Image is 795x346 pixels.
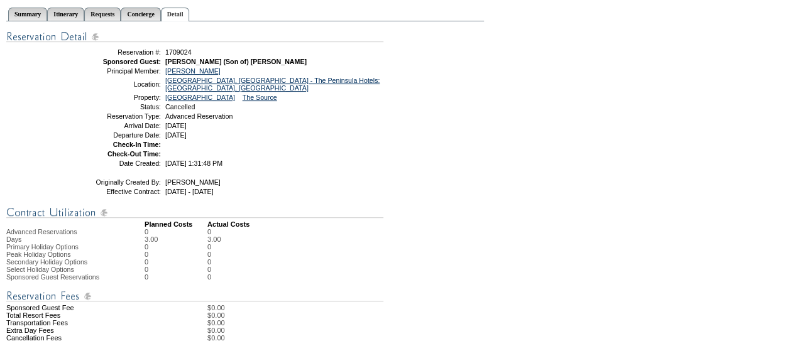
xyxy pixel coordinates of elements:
[207,304,484,311] td: $0.00
[145,220,207,228] td: Planned Costs
[207,311,484,319] td: $0.00
[161,8,190,21] a: Detail
[165,94,235,101] a: [GEOGRAPHIC_DATA]
[6,243,79,251] span: Primary Holiday Options
[8,8,47,21] a: Summary
[207,243,221,251] td: 0
[145,266,207,273] td: 0
[165,188,214,195] span: [DATE] - [DATE]
[6,304,145,311] td: Sponsored Guest Fee
[107,150,161,158] strong: Check-Out Time:
[207,258,221,266] td: 0
[165,122,187,129] span: [DATE]
[71,67,161,75] td: Principal Member:
[243,94,277,101] a: The Source
[6,273,99,281] span: Sponsored Guest Reservations
[207,319,484,327] td: $0.00
[145,235,207,243] td: 3.00
[6,319,145,327] td: Transportation Fees
[121,8,160,21] a: Concierge
[207,334,484,342] td: $0.00
[165,159,222,167] span: [DATE] 1:31:48 PM
[165,77,380,92] a: [GEOGRAPHIC_DATA], [GEOGRAPHIC_DATA] - The Peninsula Hotels: [GEOGRAPHIC_DATA], [GEOGRAPHIC_DATA]
[145,251,207,258] td: 0
[207,251,221,258] td: 0
[6,251,70,258] span: Peak Holiday Options
[165,103,195,111] span: Cancelled
[165,131,187,139] span: [DATE]
[145,258,207,266] td: 0
[71,77,161,92] td: Location:
[6,311,145,319] td: Total Resort Fees
[71,131,161,139] td: Departure Date:
[71,48,161,56] td: Reservation #:
[165,58,307,65] span: [PERSON_NAME] (Son of) [PERSON_NAME]
[6,235,21,243] span: Days
[207,273,221,281] td: 0
[6,29,383,45] img: Reservation Detail
[71,159,161,167] td: Date Created:
[71,178,161,186] td: Originally Created By:
[47,8,84,21] a: Itinerary
[113,141,161,148] strong: Check-In Time:
[207,220,484,228] td: Actual Costs
[71,112,161,120] td: Reservation Type:
[103,58,161,65] strong: Sponsored Guest:
[165,48,192,56] span: 1709024
[71,94,161,101] td: Property:
[145,273,207,281] td: 0
[6,228,77,235] span: Advanced Reservations
[71,188,161,195] td: Effective Contract:
[145,228,207,235] td: 0
[71,103,161,111] td: Status:
[6,266,74,273] span: Select Holiday Options
[207,235,221,243] td: 3.00
[165,67,221,75] a: [PERSON_NAME]
[207,228,221,235] td: 0
[6,327,145,334] td: Extra Day Fees
[84,8,121,21] a: Requests
[165,112,233,120] span: Advanced Reservation
[6,334,145,342] td: Cancellation Fees
[145,243,207,251] td: 0
[6,288,383,304] img: Reservation Fees
[71,122,161,129] td: Arrival Date:
[6,205,383,220] img: Contract Utilization
[6,258,87,266] span: Secondary Holiday Options
[207,266,221,273] td: 0
[165,178,221,186] span: [PERSON_NAME]
[207,327,484,334] td: $0.00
